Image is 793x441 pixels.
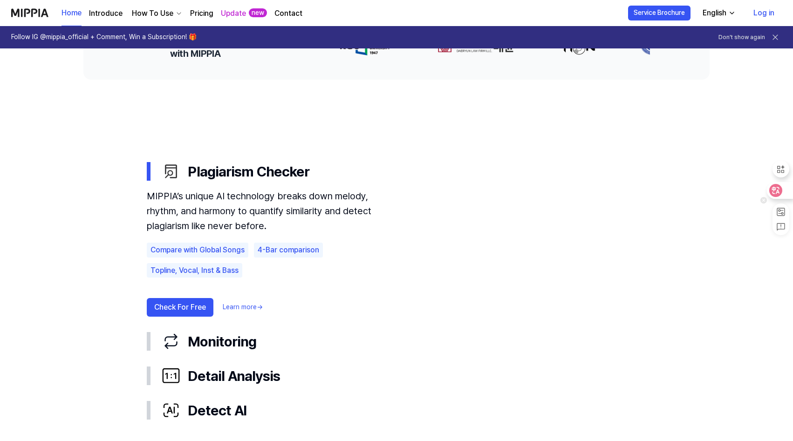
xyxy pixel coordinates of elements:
button: English [695,4,741,22]
a: Introduce [89,8,123,19]
div: English [701,7,728,19]
div: Compare with Global Songs [147,243,248,258]
button: Check For Free [147,298,213,317]
div: Detail Analysis [162,366,646,386]
div: Monitoring [162,332,646,351]
a: Home [62,0,82,26]
div: Topline, Vocal, Inst & Bass [147,263,242,278]
div: Detect AI [162,400,646,420]
div: How To Use [130,8,175,19]
button: Detail Analysis [147,359,646,393]
a: Update [221,8,246,19]
h1: Follow IG @mippia_official + Comment, Win a Subscription! 🎁 [11,33,197,42]
div: Plagiarism Checker [147,189,646,324]
div: 4-Bar comparison [254,243,323,258]
a: Pricing [190,8,213,19]
button: Service Brochure [628,6,690,20]
button: Monitoring [147,324,646,359]
div: Plagiarism Checker [162,162,646,181]
div: MIPPIA’s unique AI technology breaks down melody, rhythm, and harmony to quantify similarity and ... [147,189,398,233]
button: Don't show again [718,34,765,41]
button: Plagiarism Checker [147,154,646,189]
a: Learn more→ [223,303,263,312]
a: Contact [274,8,302,19]
div: new [249,8,267,18]
button: How To Use [130,8,183,19]
button: Detect AI [147,393,646,427]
